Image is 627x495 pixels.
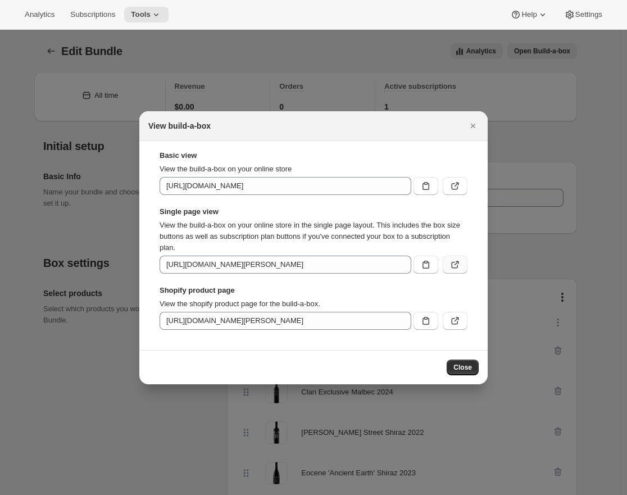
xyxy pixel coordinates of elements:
strong: Shopify product page [160,285,467,296]
strong: Single page view [160,206,467,217]
strong: Basic view [160,150,467,161]
span: Tools [131,10,151,19]
button: Close [465,118,481,134]
p: View the shopify product page for the build-a-box. [160,298,467,310]
p: View the build-a-box on your online store in the single page layout. This includes the box size b... [160,220,467,253]
button: Close [447,360,479,375]
button: Tools [124,7,169,22]
span: Subscriptions [70,10,115,19]
button: Analytics [18,7,61,22]
span: Analytics [25,10,54,19]
h2: View build-a-box [148,120,211,131]
span: Help [521,10,537,19]
p: View the build-a-box on your online store [160,164,467,175]
button: Help [503,7,555,22]
span: Close [453,363,472,372]
span: Settings [575,10,602,19]
button: Subscriptions [63,7,122,22]
button: Settings [557,7,609,22]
